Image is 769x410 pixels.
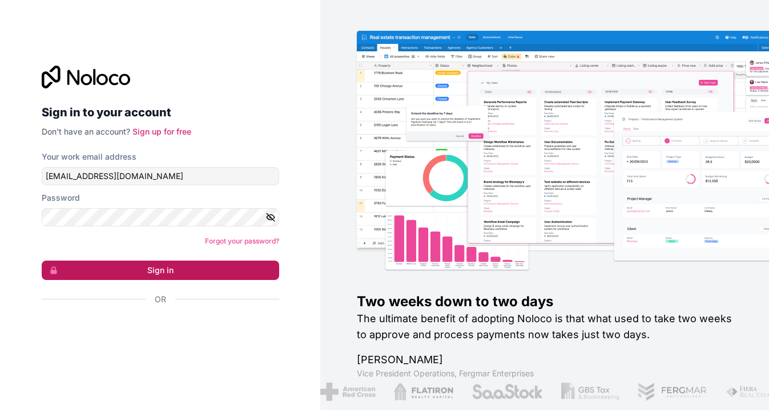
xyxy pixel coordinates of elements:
div: Über Google anmelden. Wird in neuem Tab geöffnet. [42,318,270,343]
img: /assets/gbstax-C-GtDUiK.png [561,383,619,401]
h2: The ultimate benefit of adopting Noloco is that what used to take two weeks to approve and proces... [357,311,732,343]
button: Sign in [42,261,279,280]
img: /assets/american-red-cross-BAupjrZR.png [320,383,376,401]
span: Or [155,294,166,305]
input: Email address [42,167,279,185]
span: Don't have an account? [42,127,130,136]
img: /assets/saastock-C6Zbiodz.png [471,383,543,401]
img: /assets/fergmar-CudnrXN5.png [637,383,707,401]
iframe: Schaltfläche „Über Google anmelden“ [36,318,276,343]
input: Password [42,208,279,226]
a: Sign up for free [132,127,191,136]
h1: Two weeks down to two days [357,293,732,311]
label: Your work email address [42,151,136,163]
h1: Vice President Operations , Fergmar Enterprises [357,368,732,379]
h1: [PERSON_NAME] [357,352,732,368]
img: /assets/flatiron-C8eUkumj.png [394,383,453,401]
label: Password [42,192,80,204]
a: Forgot your password? [205,237,279,245]
h2: Sign in to your account [42,102,279,123]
